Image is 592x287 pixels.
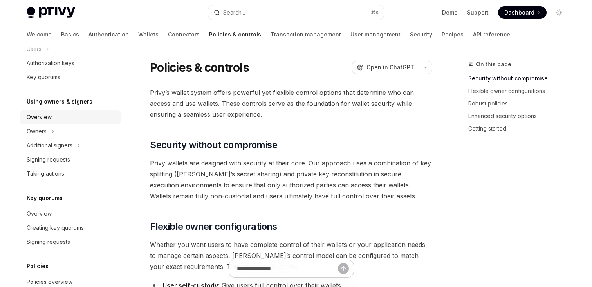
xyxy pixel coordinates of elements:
div: Signing requests [27,155,70,164]
span: Open in ChatGPT [366,64,414,71]
img: light logo [27,7,75,18]
a: Enhanced security options [468,110,572,122]
span: Privy’s wallet system offers powerful yet flexible control options that determine who can access ... [150,87,432,120]
div: Owners [27,127,47,136]
h5: Key quorums [27,193,63,203]
a: Connectors [168,25,200,44]
a: Signing requests [20,235,121,249]
a: Recipes [442,25,464,44]
span: Whether you want users to have complete control of their wallets or your application needs to man... [150,239,432,272]
button: Search...⌘K [208,5,384,20]
h1: Policies & controls [150,60,249,74]
button: Additional signers [20,138,121,153]
div: Overview [27,209,52,218]
a: Overview [20,110,121,124]
div: Additional signers [27,141,72,150]
div: Taking actions [27,169,64,178]
div: Policies overview [27,277,72,287]
a: Authentication [88,25,129,44]
input: Ask a question... [237,260,338,277]
button: Open in ChatGPT [352,61,419,74]
div: Signing requests [27,237,70,247]
h5: Using owners & signers [27,97,92,106]
a: Welcome [27,25,52,44]
a: Authorization keys [20,56,121,70]
button: Send message [338,263,349,274]
div: Overview [27,113,52,122]
a: User management [350,25,401,44]
a: Policies & controls [209,25,261,44]
span: ⌘ K [371,9,379,16]
span: Dashboard [504,9,534,16]
button: Owners [20,124,121,138]
span: On this page [476,60,511,69]
a: Basics [61,25,79,44]
a: Transaction management [271,25,341,44]
h5: Policies [27,262,49,271]
a: Key quorums [20,70,121,84]
a: Creating key quorums [20,221,121,235]
div: Key quorums [27,73,60,82]
div: Authorization keys [27,58,74,68]
a: Wallets [138,25,159,44]
div: Creating key quorums [27,223,84,233]
a: Flexible owner configurations [468,85,572,97]
span: Privy wallets are designed with security at their core. Our approach uses a combination of key sp... [150,158,432,202]
a: Dashboard [498,6,547,19]
span: Security without compromise [150,139,277,151]
a: API reference [473,25,510,44]
a: Demo [442,9,458,16]
div: Search... [223,8,245,17]
a: Signing requests [20,153,121,167]
a: Security [410,25,432,44]
span: Flexible owner configurations [150,220,277,233]
a: Robust policies [468,97,572,110]
a: Overview [20,207,121,221]
button: Toggle dark mode [553,6,565,19]
a: Security without compromise [468,72,572,85]
a: Support [467,9,489,16]
a: Getting started [468,122,572,135]
a: Taking actions [20,167,121,181]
